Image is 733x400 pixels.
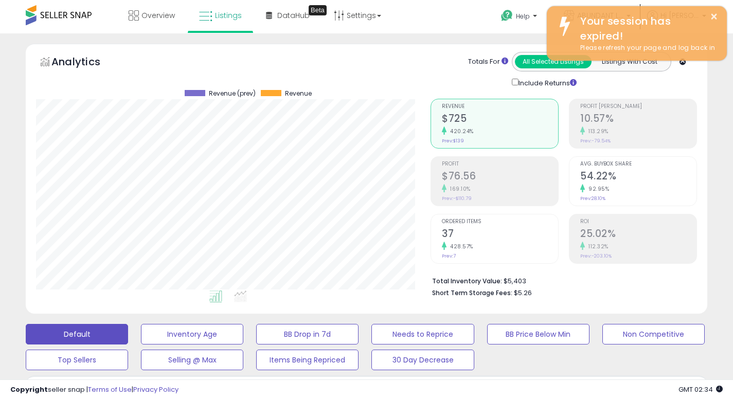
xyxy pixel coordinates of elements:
[26,350,128,370] button: Top Sellers
[591,55,668,68] button: Listings With Cost
[442,219,558,225] span: Ordered Items
[141,324,243,344] button: Inventory Age
[487,324,589,344] button: BB Price Below Min
[515,55,592,68] button: All Selected Listings
[442,138,464,144] small: Prev: $139
[88,385,132,394] a: Terms of Use
[580,104,696,110] span: Profit [PERSON_NAME]
[442,253,456,259] small: Prev: 7
[51,54,120,71] h5: Analytics
[468,57,508,67] div: Totals For
[580,138,611,144] small: Prev: -79.54%
[141,350,243,370] button: Selling @ Max
[442,161,558,167] span: Profit
[580,113,696,126] h2: 10.57%
[141,10,175,21] span: Overview
[442,104,558,110] span: Revenue
[26,324,128,344] button: Default
[209,90,256,97] span: Revenue (prev)
[215,10,242,21] span: Listings
[516,12,530,21] span: Help
[446,243,473,250] small: 428.57%
[504,77,589,88] div: Include Returns
[446,185,471,193] small: 169.10%
[678,385,723,394] span: 2025-10-13 02:34 GMT
[432,288,512,297] b: Short Term Storage Fees:
[10,385,178,395] div: seller snap | |
[580,253,612,259] small: Prev: -203.10%
[285,90,312,97] span: Revenue
[442,113,558,126] h2: $725
[580,195,605,202] small: Prev: 28.10%
[442,228,558,242] h2: 37
[256,324,359,344] button: BB Drop in 7d
[514,288,532,298] span: $5.26
[585,243,609,250] small: 112.32%
[309,5,327,15] div: Tooltip anchor
[442,170,558,184] h2: $76.56
[585,128,609,135] small: 113.29%
[585,185,609,193] small: 92.95%
[710,10,718,23] button: ×
[371,324,474,344] button: Needs to Reprice
[256,350,359,370] button: Items Being Repriced
[133,385,178,394] a: Privacy Policy
[580,161,696,167] span: Avg. Buybox Share
[442,195,472,202] small: Prev: -$110.79
[432,277,502,285] b: Total Inventory Value:
[573,14,719,43] div: Your session has expired!
[446,128,474,135] small: 420.24%
[573,43,719,53] div: Please refresh your page and log back in
[432,274,689,286] li: $5,403
[277,10,310,21] span: DataHub
[602,324,705,344] button: Non Competitive
[500,9,513,22] i: Get Help
[493,2,547,33] a: Help
[580,228,696,242] h2: 25.02%
[580,170,696,184] h2: 54.22%
[10,385,48,394] strong: Copyright
[580,219,696,225] span: ROI
[371,350,474,370] button: 30 Day Decrease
